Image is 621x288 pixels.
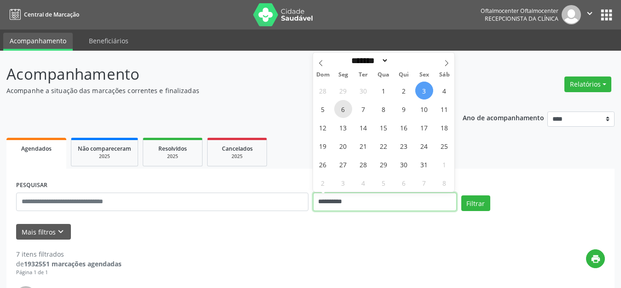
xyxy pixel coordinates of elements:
[395,155,413,173] span: Outubro 30, 2025
[395,137,413,155] span: Outubro 23, 2025
[389,56,419,65] input: Year
[415,137,433,155] span: Outubro 24, 2025
[16,259,122,269] div: de
[564,76,611,92] button: Relatórios
[354,100,372,118] span: Outubro 7, 2025
[314,155,332,173] span: Outubro 26, 2025
[435,100,453,118] span: Outubro 11, 2025
[78,153,131,160] div: 2025
[435,137,453,155] span: Outubro 25, 2025
[334,118,352,136] span: Outubro 13, 2025
[354,137,372,155] span: Outubro 21, 2025
[434,72,454,78] span: Sáb
[373,72,394,78] span: Qua
[435,174,453,192] span: Novembro 8, 2025
[395,174,413,192] span: Novembro 6, 2025
[485,15,558,23] span: Recepcionista da clínica
[414,72,434,78] span: Sex
[435,82,453,100] span: Outubro 4, 2025
[158,145,187,153] span: Resolvidos
[334,155,352,173] span: Outubro 27, 2025
[562,5,581,24] img: img
[24,11,79,18] span: Central de Marcação
[375,118,393,136] span: Outubro 15, 2025
[313,72,333,78] span: Dom
[585,8,595,18] i: 
[395,118,413,136] span: Outubro 16, 2025
[463,112,544,123] p: Ano de acompanhamento
[415,100,433,118] span: Outubro 10, 2025
[375,82,393,100] span: Outubro 1, 2025
[222,145,253,153] span: Cancelados
[314,118,332,136] span: Outubro 12, 2025
[354,82,372,100] span: Setembro 30, 2025
[6,7,79,22] a: Central de Marcação
[348,56,389,65] select: Month
[3,33,73,51] a: Acompanhamento
[333,72,353,78] span: Seg
[24,259,122,268] strong: 1932551 marcações agendadas
[395,82,413,100] span: Outubro 2, 2025
[481,7,558,15] div: Oftalmocenter Oftalmocenter
[435,118,453,136] span: Outubro 18, 2025
[314,174,332,192] span: Novembro 2, 2025
[314,82,332,100] span: Setembro 28, 2025
[354,118,372,136] span: Outubro 14, 2025
[6,63,432,86] p: Acompanhamento
[415,118,433,136] span: Outubro 17, 2025
[6,86,432,95] p: Acompanhe a situação das marcações correntes e finalizadas
[78,145,131,153] span: Não compareceram
[334,137,352,155] span: Outubro 20, 2025
[435,155,453,173] span: Novembro 1, 2025
[334,82,352,100] span: Setembro 29, 2025
[353,72,373,78] span: Ter
[354,174,372,192] span: Novembro 4, 2025
[375,155,393,173] span: Outubro 29, 2025
[56,227,66,237] i: keyboard_arrow_down
[586,249,605,268] button: print
[581,5,598,24] button: 
[415,174,433,192] span: Novembro 7, 2025
[598,7,615,23] button: apps
[314,100,332,118] span: Outubro 5, 2025
[415,82,433,100] span: Outubro 3, 2025
[16,269,122,276] div: Página 1 de 1
[375,137,393,155] span: Outubro 22, 2025
[214,153,260,160] div: 2025
[354,155,372,173] span: Outubro 28, 2025
[314,137,332,155] span: Outubro 19, 2025
[591,254,601,264] i: print
[375,174,393,192] span: Novembro 5, 2025
[375,100,393,118] span: Outubro 8, 2025
[334,174,352,192] span: Novembro 3, 2025
[415,155,433,173] span: Outubro 31, 2025
[334,100,352,118] span: Outubro 6, 2025
[16,224,71,240] button: Mais filtroskeyboard_arrow_down
[461,195,490,211] button: Filtrar
[395,100,413,118] span: Outubro 9, 2025
[21,145,52,153] span: Agendados
[82,33,135,49] a: Beneficiários
[16,178,47,193] label: PESQUISAR
[150,153,196,160] div: 2025
[16,249,122,259] div: 7 itens filtrados
[394,72,414,78] span: Qui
